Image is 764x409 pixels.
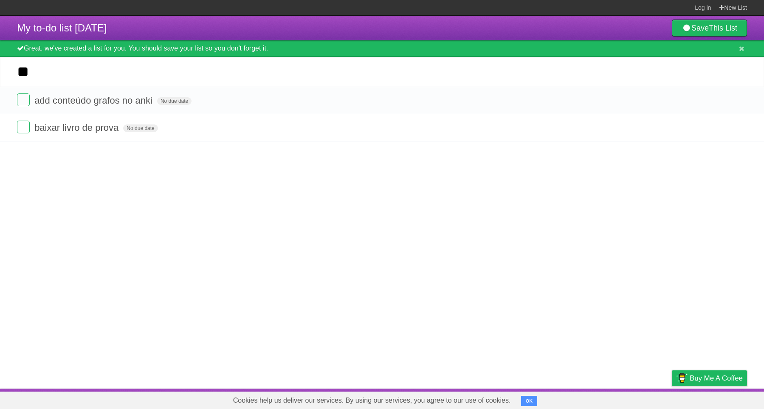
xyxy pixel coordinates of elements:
span: No due date [123,124,158,132]
a: About [559,391,577,407]
span: Cookies help us deliver our services. By using our services, you agree to our use of cookies. [225,392,519,409]
a: Terms [632,391,651,407]
a: Suggest a feature [694,391,747,407]
button: OK [521,396,538,406]
label: Done [17,121,30,133]
span: My to-do list [DATE] [17,22,107,34]
span: No due date [157,97,192,105]
img: Buy me a coffee [676,371,688,385]
b: This List [709,24,737,32]
span: baixar livro de prova [34,122,121,133]
a: Buy me a coffee [672,370,747,386]
a: Privacy [661,391,683,407]
span: Buy me a coffee [690,371,743,386]
a: SaveThis List [672,20,747,37]
a: Developers [587,391,621,407]
span: add conteúdo grafos no anki [34,95,155,106]
label: Done [17,93,30,106]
